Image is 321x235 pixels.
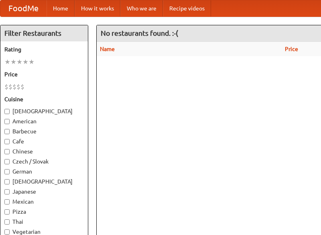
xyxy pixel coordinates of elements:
li: ★ [16,57,22,66]
input: American [4,119,10,124]
li: $ [20,82,24,91]
label: Chinese [4,147,84,155]
label: Japanese [4,188,84,196]
label: Thai [4,218,84,226]
input: German [4,169,10,174]
a: Home [47,0,75,16]
input: Barbecue [4,129,10,134]
h5: Price [4,70,84,78]
li: $ [16,82,20,91]
input: [DEMOGRAPHIC_DATA] [4,179,10,184]
li: $ [8,82,12,91]
h4: Filter Restaurants [0,25,88,41]
a: Who we are [120,0,163,16]
h5: Cuisine [4,95,84,103]
ng-pluralize: No restaurants found. :-( [101,29,178,37]
a: How it works [75,0,120,16]
label: Mexican [4,198,84,206]
li: ★ [22,57,28,66]
label: [DEMOGRAPHIC_DATA] [4,178,84,186]
input: Pizza [4,209,10,215]
label: Cafe [4,137,84,145]
input: Vegetarian [4,229,10,235]
li: $ [4,82,8,91]
label: Pizza [4,208,84,216]
input: Thai [4,219,10,225]
input: Mexican [4,199,10,204]
li: ★ [10,57,16,66]
a: Name [100,46,115,52]
h5: Rating [4,45,84,53]
input: Chinese [4,149,10,154]
input: Czech / Slovak [4,159,10,164]
input: Japanese [4,189,10,194]
label: [DEMOGRAPHIC_DATA] [4,107,84,115]
input: Cafe [4,139,10,144]
input: [DEMOGRAPHIC_DATA] [4,109,10,114]
li: ★ [4,57,10,66]
li: $ [12,82,16,91]
a: Price [285,46,298,52]
a: FoodMe [0,0,47,16]
a: Recipe videos [163,0,211,16]
li: ★ [28,57,35,66]
label: Czech / Slovak [4,157,84,166]
label: American [4,117,84,125]
label: Barbecue [4,127,84,135]
label: German [4,168,84,176]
